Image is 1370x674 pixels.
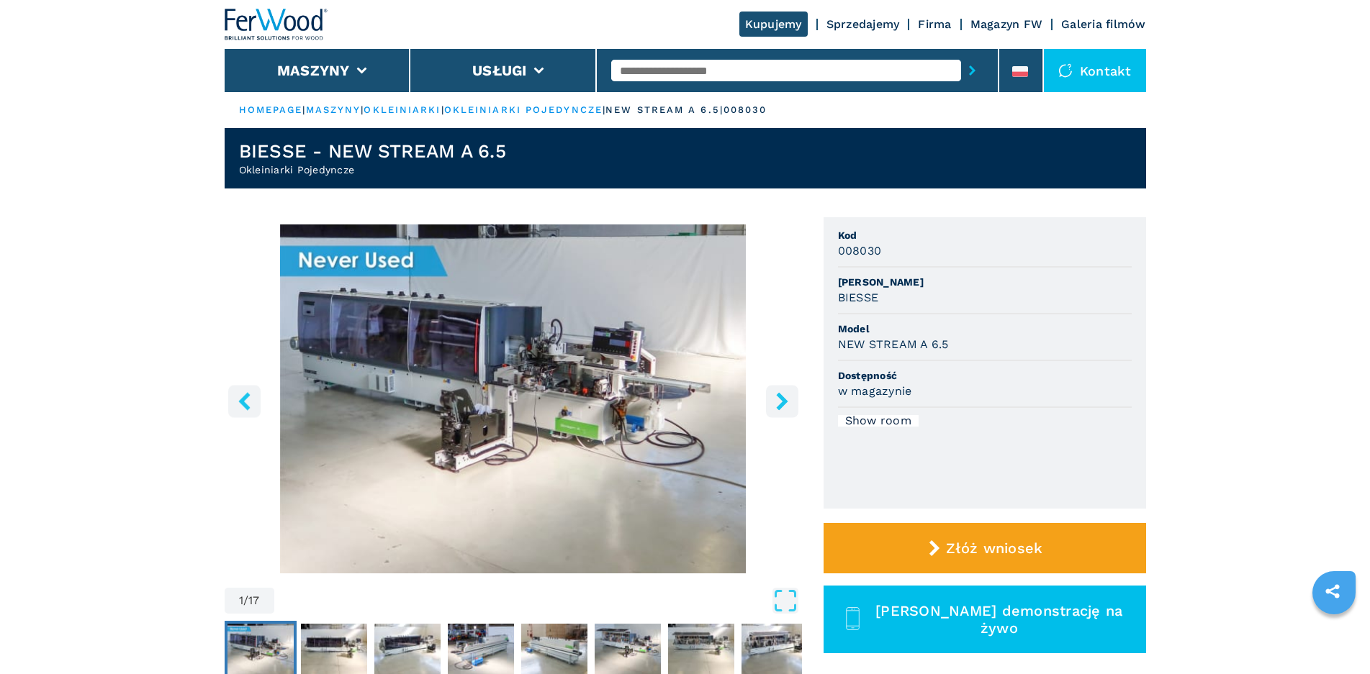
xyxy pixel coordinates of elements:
div: Show room [838,415,919,427]
span: [PERSON_NAME] demonstrację na żywo [869,602,1129,637]
a: Galeria filmów [1061,17,1146,31]
button: right-button [766,385,798,417]
a: okleiniarki [364,104,441,115]
h3: w magazynie [838,383,912,399]
button: Złóż wniosek [824,523,1146,573]
span: Kod [838,228,1132,242]
p: 008030 [724,104,767,117]
a: Sprzedajemy [826,17,900,31]
img: Kontakt [1058,63,1073,78]
h3: NEW STREAM A 6.5 [838,336,949,352]
a: Magazyn FW [970,17,1043,31]
span: | [361,104,364,115]
span: Model [838,322,1132,336]
h1: BIESSE - NEW STREAM A 6.5 [239,140,506,163]
span: | [603,104,605,115]
p: new stream a 6.5 | [605,104,724,117]
span: 1 [239,595,243,606]
button: Usługi [472,62,527,79]
a: okleiniarki pojedyncze [444,104,603,115]
span: 17 [248,595,260,606]
span: [PERSON_NAME] [838,275,1132,289]
button: left-button [228,385,261,417]
span: Złóż wniosek [946,539,1042,557]
a: Firma [918,17,951,31]
button: submit-button [961,54,983,87]
span: | [302,104,305,115]
a: Kupujemy [739,12,808,37]
h3: 008030 [838,242,882,259]
div: Go to Slide 1 [225,224,802,573]
a: maszyny [306,104,361,115]
span: / [243,595,248,606]
h3: BIESSE [838,289,879,306]
h2: Okleiniarki Pojedyncze [239,163,506,177]
a: HOMEPAGE [239,104,303,115]
img: Ferwood [225,9,328,40]
button: [PERSON_NAME] demonstrację na żywo [824,586,1146,653]
button: Maszyny [277,62,350,79]
button: Open Fullscreen [278,588,798,614]
span: Dostępność [838,368,1132,383]
span: | [441,104,444,115]
img: Okleiniarki Pojedyncze BIESSE NEW STREAM A 6.5 [225,224,802,573]
div: Kontakt [1044,49,1146,92]
a: sharethis [1315,573,1351,609]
